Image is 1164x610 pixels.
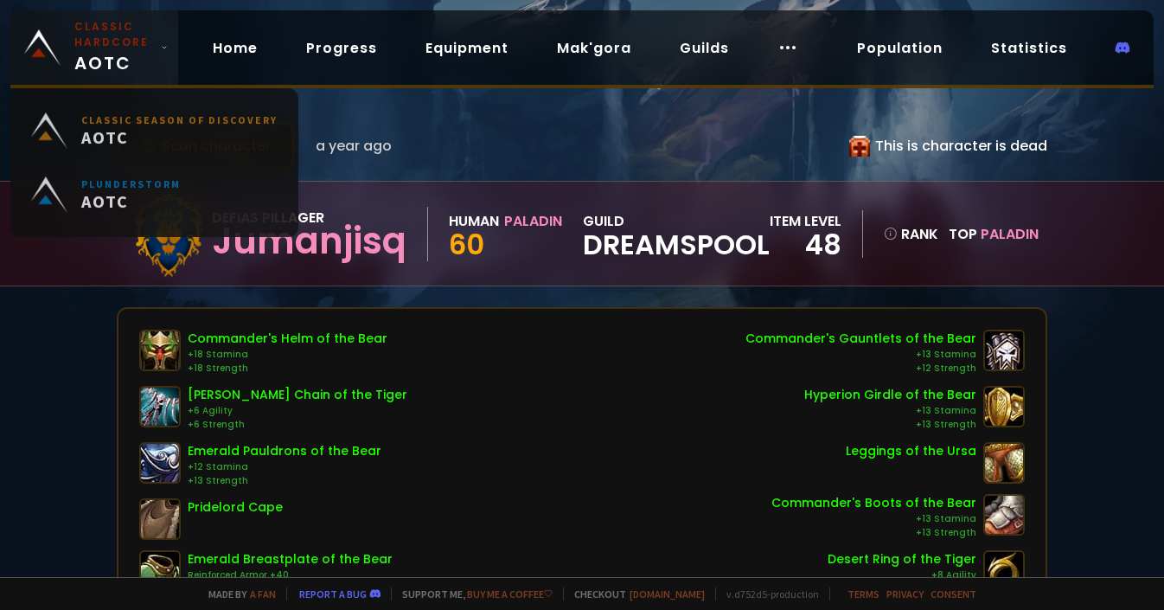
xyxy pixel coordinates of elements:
span: AOTC [81,194,181,215]
small: Plunderstorm [81,181,181,194]
span: DreamsPool [583,232,770,258]
img: item-10387 [983,386,1025,427]
span: v. d752d5 - production [715,588,819,600]
img: item-10376 [983,494,1025,536]
small: Classic Season of Discovery [81,117,278,130]
a: Equipment [412,30,522,66]
span: a year ago [316,135,392,157]
div: [PERSON_NAME] Chain of the Tiger [188,386,407,404]
img: item-12013 [983,550,1025,592]
a: Consent [931,588,976,600]
div: Commander's Boots of the Bear [771,494,976,512]
span: AOTC [74,19,154,76]
small: Classic Hardcore [74,19,154,50]
div: +13 Stamina [804,404,976,418]
a: Mak'gora [543,30,645,66]
div: Reinforced Armor +40 [188,568,393,582]
a: Guilds [666,30,743,66]
div: item level [770,210,841,232]
a: Terms [847,588,879,600]
div: Paladin [504,210,562,232]
div: Top [949,223,1039,245]
div: Leggings of the Ursa [846,442,976,460]
div: +13 Strength [804,418,976,432]
div: 48 [770,232,841,258]
a: Progress [292,30,391,66]
div: Commander's Helm of the Bear [188,330,387,348]
div: Desert Ring of the Tiger [828,550,976,568]
span: Checkout [563,588,705,600]
a: Classic Season of DiscoveryAOTC [21,102,288,166]
a: Report a bug [299,588,367,600]
div: +12 Strength [745,362,976,376]
span: Support me, [391,588,553,600]
a: Home [199,30,272,66]
a: Privacy [886,588,924,600]
div: Pridelord Cape [188,498,283,517]
div: rank [884,223,938,245]
span: Paladin [981,224,1039,244]
span: Made by [198,588,276,600]
a: Buy me a coffee [467,588,553,600]
a: [DOMAIN_NAME] [630,588,705,600]
a: Statistics [977,30,1081,66]
a: a fan [250,588,276,600]
img: item-12042 [139,386,181,427]
div: +6 Strength [188,418,407,432]
img: item-10281 [139,442,181,484]
div: Defias Pillager [212,207,406,228]
div: +18 Strength [188,362,387,376]
img: item-10380 [983,330,1025,371]
div: +13 Strength [771,526,976,540]
div: +13 Stamina [745,348,976,362]
span: AOTC [81,130,278,151]
div: +18 Stamina [188,348,387,362]
div: This is character is dead [849,135,1047,157]
div: +13 Strength [188,474,381,488]
div: Jumanjisq [212,228,406,254]
img: item-10379 [139,330,181,371]
div: guild [583,210,770,258]
img: item-10275 [139,550,181,592]
div: Hyperion Girdle of the Bear [804,386,976,404]
div: Emerald Breastplate of the Bear [188,550,393,568]
div: Human [449,210,499,232]
div: Emerald Pauldrons of the Bear [188,442,381,460]
div: Commander's Gauntlets of the Bear [745,330,976,348]
div: +13 Stamina [771,512,976,526]
img: item-14673 [139,498,181,540]
a: PlunderstormAOTC [21,166,288,230]
img: item-21316 [983,442,1025,484]
span: 60 [449,225,484,264]
div: +12 Stamina [188,460,381,474]
div: +8 Agility [828,568,976,582]
a: Population [843,30,956,66]
div: +6 Agility [188,404,407,418]
a: Classic HardcoreAOTC [10,10,178,85]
